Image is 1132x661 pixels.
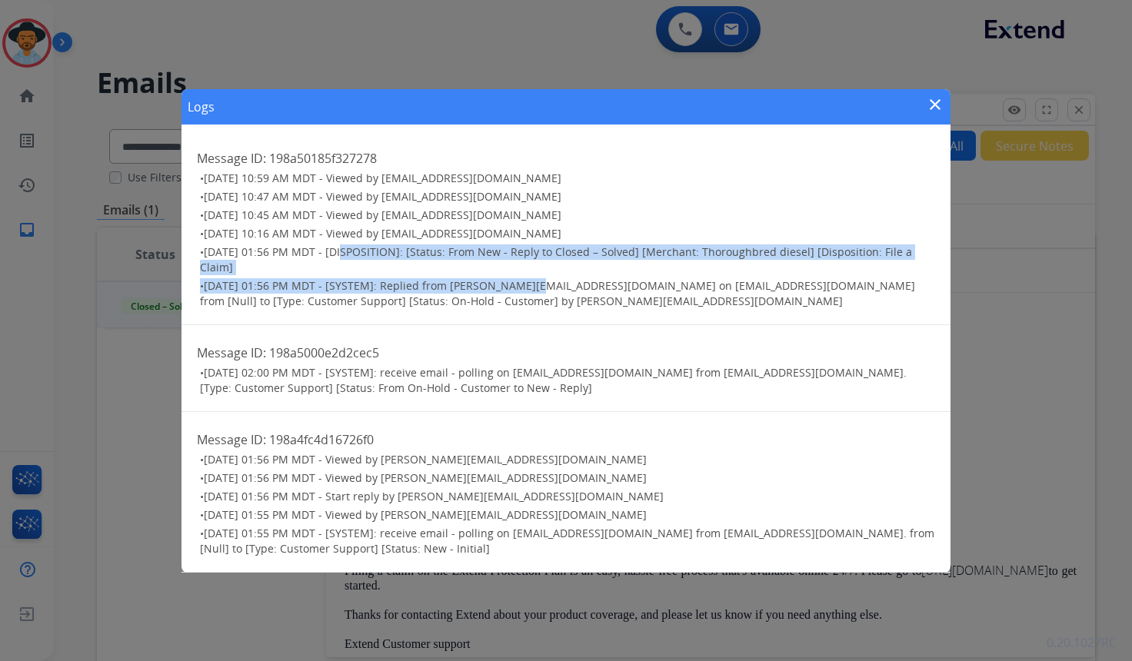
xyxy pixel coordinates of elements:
span: Message ID: [197,344,266,361]
h3: • [200,365,935,396]
span: Message ID: [197,431,266,448]
h3: • [200,226,935,241]
span: [DATE] 10:45 AM MDT - Viewed by [EMAIL_ADDRESS][DOMAIN_NAME] [204,208,561,222]
span: 198a4fc4d16726f0 [269,431,374,448]
p: 0.20.1027RC [1047,633,1117,652]
h3: • [200,526,935,556]
span: [DATE] 01:55 PM MDT - [SYSTEM]: receive email - polling on [EMAIL_ADDRESS][DOMAIN_NAME] from [EMA... [200,526,934,556]
h3: • [200,171,935,186]
span: [DATE] 01:56 PM MDT - Viewed by [PERSON_NAME][EMAIL_ADDRESS][DOMAIN_NAME] [204,470,647,485]
h3: • [200,507,935,523]
span: Message ID: [197,150,266,167]
h3: • [200,278,935,309]
h1: Logs [188,98,215,116]
h3: • [200,452,935,467]
span: [DATE] 10:59 AM MDT - Viewed by [EMAIL_ADDRESS][DOMAIN_NAME] [204,171,561,185]
span: [DATE] 01:56 PM MDT - [SYSTEM]: Replied from [PERSON_NAME][EMAIL_ADDRESS][DOMAIN_NAME] on [EMAIL_... [200,278,915,308]
span: [DATE] 10:47 AM MDT - Viewed by [EMAIL_ADDRESS][DOMAIN_NAME] [204,189,561,204]
h3: • [200,208,935,223]
span: [DATE] 02:00 PM MDT - [SYSTEM]: receive email - polling on [EMAIL_ADDRESS][DOMAIN_NAME] from [EMA... [200,365,907,395]
h3: • [200,189,935,204]
h3: • [200,489,935,504]
h3: • [200,244,935,275]
span: [DATE] 01:55 PM MDT - Viewed by [PERSON_NAME][EMAIL_ADDRESS][DOMAIN_NAME] [204,507,647,522]
span: [DATE] 10:16 AM MDT - Viewed by [EMAIL_ADDRESS][DOMAIN_NAME] [204,226,561,241]
span: 198a50185f327278 [269,150,377,167]
span: [DATE] 01:56 PM MDT - [DISPOSITION]: [Status: From New - Reply to Closed – Solved] [Merchant: Tho... [200,244,912,274]
span: [DATE] 01:56 PM MDT - Start reply by [PERSON_NAME][EMAIL_ADDRESS][DOMAIN_NAME] [204,489,664,503]
span: 198a5000e2d2cec5 [269,344,379,361]
h3: • [200,470,935,486]
mat-icon: close [926,95,944,114]
span: [DATE] 01:56 PM MDT - Viewed by [PERSON_NAME][EMAIL_ADDRESS][DOMAIN_NAME] [204,452,647,467]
